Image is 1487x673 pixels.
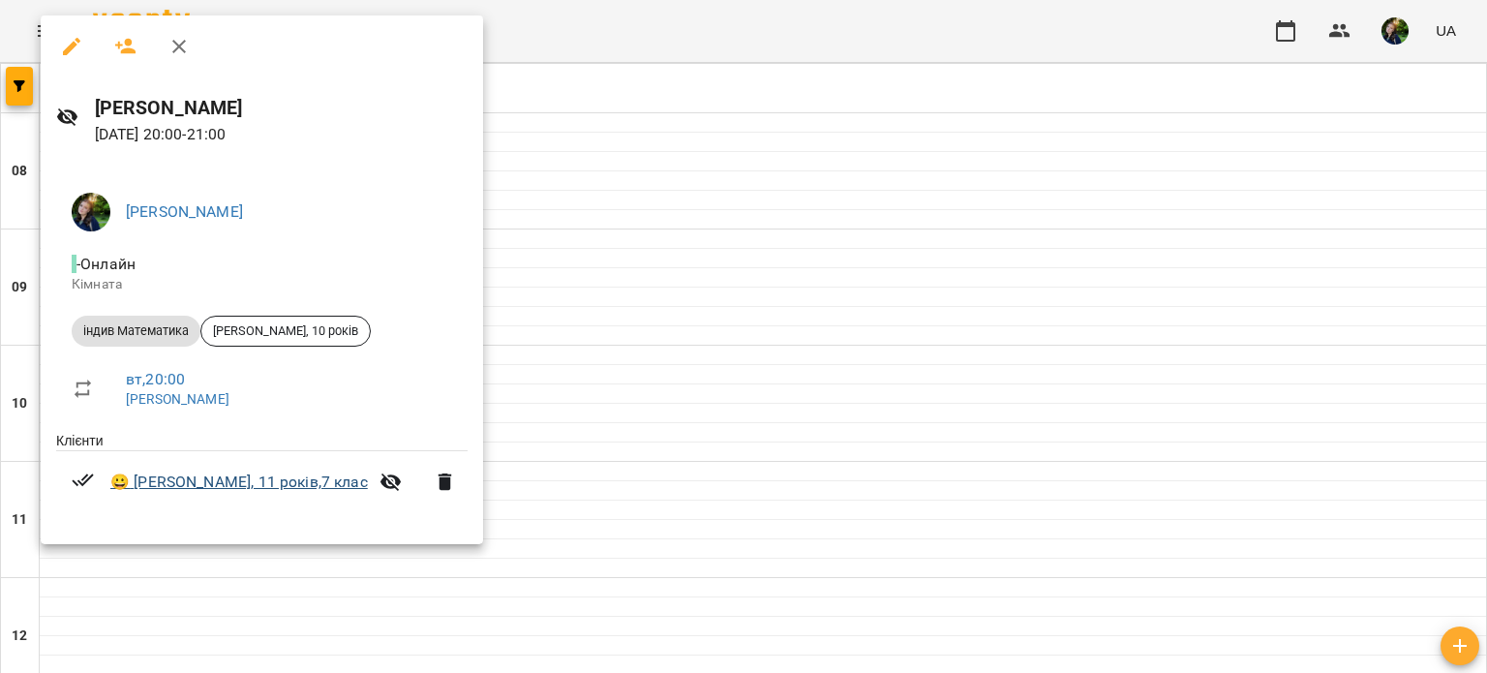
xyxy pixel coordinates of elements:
[126,370,185,388] a: вт , 20:00
[72,469,95,492] svg: Візит сплачено
[56,431,468,521] ul: Клієнти
[126,202,243,221] a: [PERSON_NAME]
[200,316,371,347] div: [PERSON_NAME], 10 років
[72,322,200,340] span: індив Математика
[95,123,469,146] p: [DATE] 20:00 - 21:00
[72,275,452,294] p: Кімната
[126,391,229,407] a: [PERSON_NAME]
[72,193,110,231] img: 8d1dcb6868e5a1856202e452063752e6.jpg
[201,322,370,340] span: [PERSON_NAME], 10 років
[110,471,368,494] a: 😀 [PERSON_NAME], 11 років,7 клас
[72,255,139,273] span: - Онлайн
[95,93,469,123] h6: [PERSON_NAME]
